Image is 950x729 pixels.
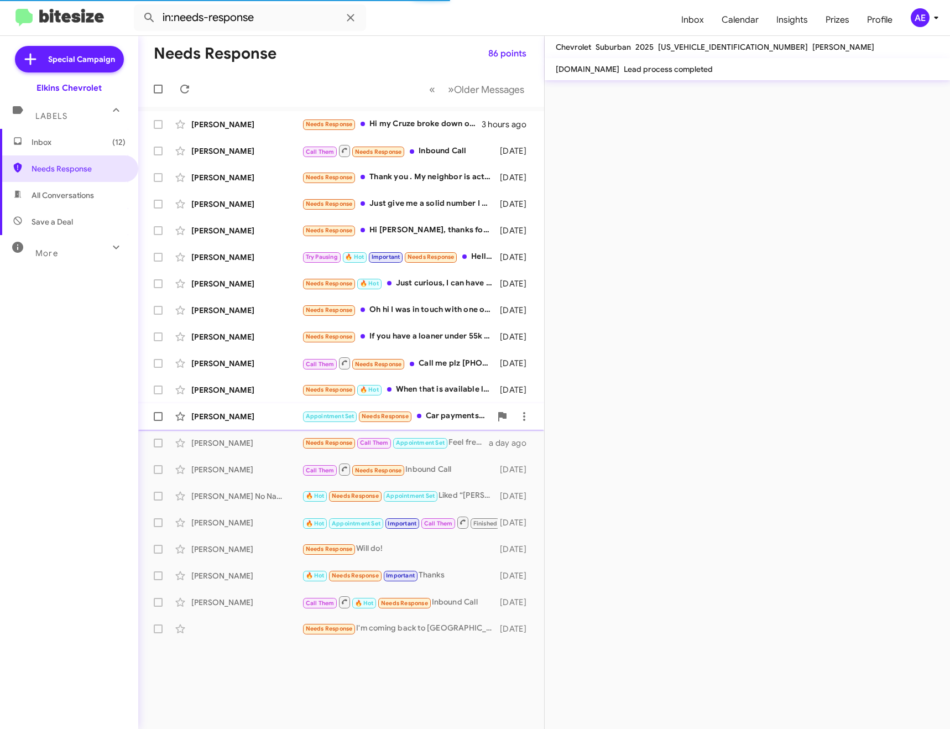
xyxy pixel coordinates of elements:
div: [DATE] [498,544,535,555]
a: Insights [768,4,817,36]
div: [PERSON_NAME] [191,464,302,475]
div: [PERSON_NAME] [191,570,302,581]
span: More [35,248,58,258]
div: [PERSON_NAME] [191,331,302,342]
button: 86 points [479,44,535,64]
div: Thanks [302,569,498,582]
input: Search [134,4,366,31]
div: Inbound Call [302,144,498,158]
span: Needs Response [306,200,353,207]
div: [PERSON_NAME] [191,438,302,449]
a: Profile [858,4,901,36]
nav: Page navigation example [423,78,531,101]
span: 🔥 Hot [360,280,379,287]
span: » [448,82,454,96]
div: 3 hours ago [482,119,535,130]
div: [PERSON_NAME] [191,411,302,422]
span: Call Them [360,439,389,446]
span: (12) [112,137,126,148]
button: AE [901,8,938,27]
div: Will do! [302,543,498,555]
span: Needs Response [306,121,353,128]
span: Needs Response [306,386,353,393]
span: Needs Response [355,361,402,368]
span: Call Them [306,361,335,368]
span: Appointment Set [306,413,354,420]
span: Needs Response [306,439,353,446]
span: Special Campaign [48,54,115,65]
div: [DATE] [498,225,535,236]
div: Call me plz [PHONE_NUMBER] [302,356,498,370]
div: [PERSON_NAME] [191,384,302,395]
div: [PERSON_NAME] [191,544,302,555]
div: [DATE] [498,464,535,475]
span: Calendar [713,4,768,36]
a: Prizes [817,4,858,36]
div: [PERSON_NAME] [191,517,302,528]
span: Needs Response [362,413,409,420]
span: Call Them [306,467,335,474]
span: 🔥 Hot [306,492,325,499]
div: [DATE] [498,384,535,395]
span: Needs Response [408,253,455,261]
div: [DATE] [498,145,535,157]
span: Needs Response [332,572,379,579]
span: 🔥 Hot [355,600,374,607]
div: Oh hi I was in touch with one of your team he said he'll let me know when the cheaper model exuin... [302,304,498,316]
span: All Conversations [32,190,94,201]
span: Labels [35,111,67,121]
div: [PERSON_NAME] [191,278,302,289]
div: [DATE] [498,172,535,183]
span: Needs Response [306,280,353,287]
span: Needs Response [306,625,353,632]
span: [DOMAIN_NAME] [556,64,619,74]
div: I'm coming back to [GEOGRAPHIC_DATA] from [DATE]-[DATE] Sounds good The vin is above I was offere... [302,622,498,635]
div: [PERSON_NAME] [191,358,302,369]
span: Inbox [32,137,126,148]
div: When that is available let me know [302,383,498,396]
div: [PERSON_NAME] [191,172,302,183]
div: [DATE] [498,597,535,608]
div: [PERSON_NAME] [191,225,302,236]
span: Appointment Set [386,492,435,499]
div: [PERSON_NAME] [191,199,302,210]
span: Appointment Set [332,520,380,527]
div: Car payments are outrageously high and I'm not interested in high car payments because I have bad... [302,410,491,423]
div: [DATE] [498,517,535,528]
div: [DATE] [498,623,535,634]
div: Thank you . My neighbor is actually going to sell me her car . [302,171,498,184]
span: Save a Deal [32,216,73,227]
div: Inbound Call [302,462,498,476]
span: Important [386,572,415,579]
div: Hello, I am looking for [DATE]-[DATE] Chevy [US_STATE] ZR2 with low mileage [302,251,498,263]
a: Inbox [672,4,713,36]
div: [PERSON_NAME] [191,597,302,608]
div: a day ago [489,438,535,449]
div: [DATE] [498,199,535,210]
span: [US_VEHICLE_IDENTIFICATION_NUMBER] [658,42,808,52]
div: Hi [PERSON_NAME], thanks for following up. [PERSON_NAME] has been doing a great job trying to acc... [302,224,498,237]
span: Needs Response [306,545,353,553]
div: [PERSON_NAME] No Name [191,491,302,502]
span: Lead process completed [624,64,713,74]
span: Needs Response [381,600,428,607]
span: 2025 [635,42,654,52]
button: Next [441,78,531,101]
div: If you have a loaner under 55k MSRP and are willing to match the deal I sent over, we can talk. O... [302,330,498,343]
span: Needs Response [306,174,353,181]
span: Suburban [596,42,631,52]
span: 🔥 Hot [306,520,325,527]
span: Call Them [306,148,335,155]
span: Important [372,253,400,261]
div: Inbound Call [302,595,498,609]
span: Needs Response [355,148,402,155]
span: Important [388,520,416,527]
span: Needs Response [306,333,353,340]
div: Feel free to call me if it is easier thanks. [302,436,489,449]
span: Older Messages [454,84,524,96]
span: Try Pausing [306,253,338,261]
span: Needs Response [306,306,353,314]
